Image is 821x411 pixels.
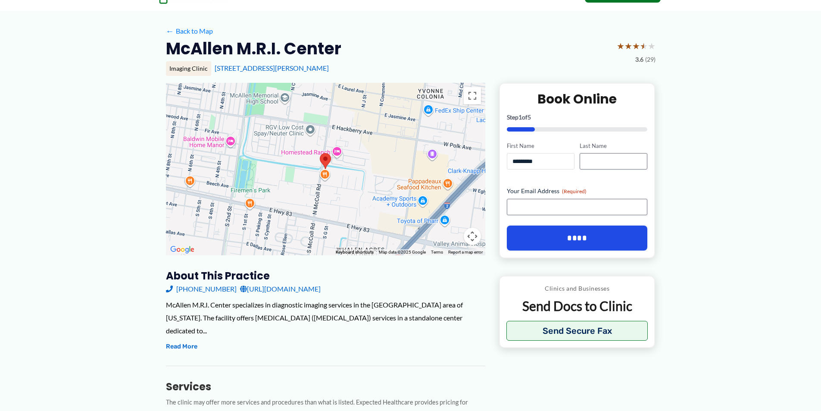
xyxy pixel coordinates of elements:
span: ← [166,27,174,35]
div: McAllen M.R.I. Center specializes in diagnostic imaging services in the [GEOGRAPHIC_DATA] area of... [166,298,485,337]
span: (Required) [562,188,587,195]
button: Toggle fullscreen view [464,87,481,104]
span: 3.6 [635,54,643,65]
a: [PHONE_NUMBER] [166,282,237,295]
div: Imaging Clinic [166,61,211,76]
span: ★ [632,38,640,54]
p: Send Docs to Clinic [506,298,648,314]
a: [STREET_ADDRESS][PERSON_NAME] [215,64,329,72]
h2: Book Online [507,91,648,107]
a: Open this area in Google Maps (opens a new window) [168,244,197,255]
h2: McAllen M.R.I. Center [166,38,341,59]
a: Report a map error [448,250,483,254]
span: (29) [645,54,656,65]
span: ★ [640,38,648,54]
span: 5 [528,113,531,121]
span: ★ [648,38,656,54]
button: Send Secure Fax [506,321,648,341]
a: Terms (opens in new tab) [431,250,443,254]
h3: Services [166,380,485,393]
a: ←Back to Map [166,25,213,38]
span: 1 [518,113,522,121]
label: First Name [507,142,574,150]
span: ★ [624,38,632,54]
label: Your Email Address [507,187,648,195]
h3: About this practice [166,269,485,282]
button: Map camera controls [464,228,481,245]
span: Map data ©2025 Google [379,250,426,254]
button: Keyboard shortcuts [336,249,374,255]
p: Step of [507,114,648,120]
label: Last Name [580,142,647,150]
button: Read More [166,342,197,352]
a: [URL][DOMAIN_NAME] [240,282,321,295]
p: Clinics and Businesses [506,283,648,294]
img: Google [168,244,197,255]
span: ★ [617,38,624,54]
